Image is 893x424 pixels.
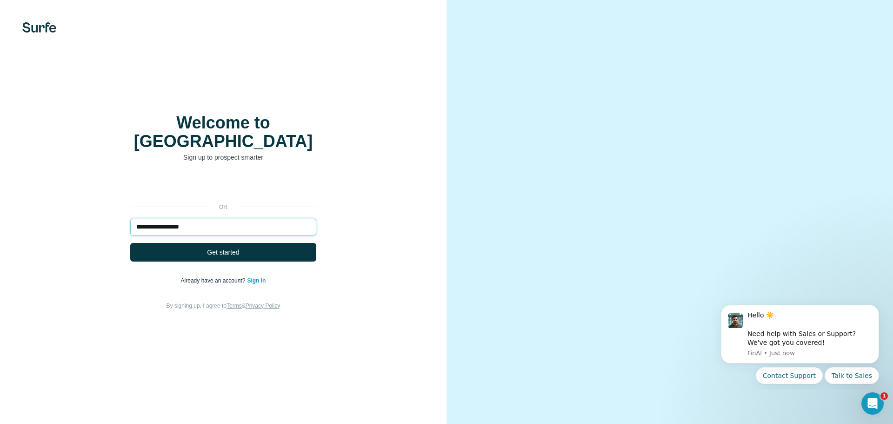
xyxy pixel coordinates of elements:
button: Get started [130,243,316,262]
a: Terms [227,303,242,309]
img: Surfe's logo [22,22,56,33]
a: Sign in [247,277,266,284]
h1: Welcome to [GEOGRAPHIC_DATA] [130,114,316,151]
span: By signing up, I agree to & [167,303,280,309]
p: Sign up to prospect smarter [130,153,316,162]
span: Already have an account? [181,277,247,284]
iframe: Intercom notifications message [707,296,893,390]
iframe: Sign in with Google Button [126,176,321,196]
p: or [208,203,238,211]
iframe: Intercom live chat [861,392,884,415]
a: Privacy Policy [246,303,280,309]
span: 1 [880,392,888,400]
span: Get started [207,248,239,257]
